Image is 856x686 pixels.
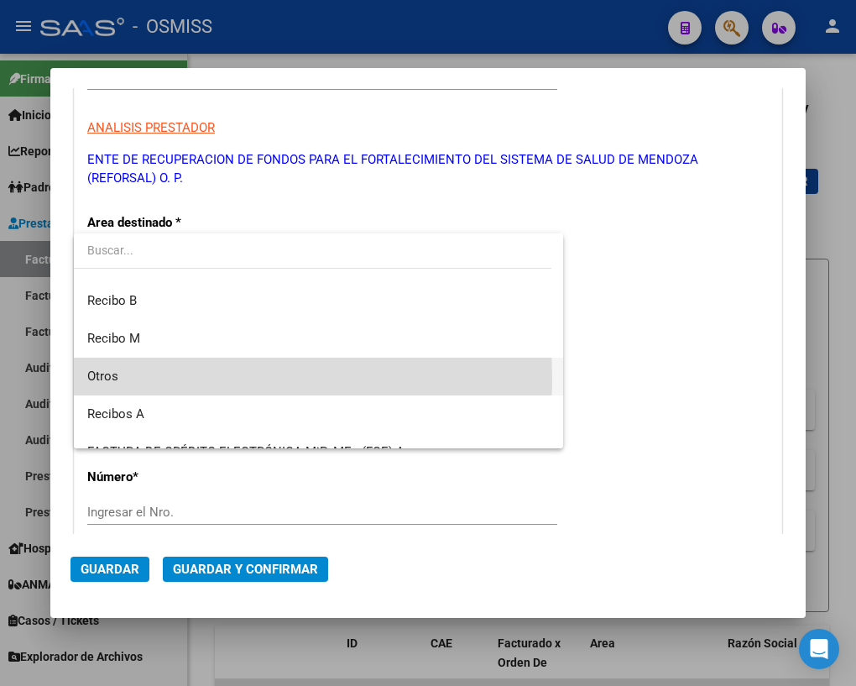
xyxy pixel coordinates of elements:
[87,293,137,308] span: Recibo B
[87,444,405,459] span: FACTURA DE CRÉDITO ELECTRÓNICA MiPyMEs (FCE) A
[87,406,144,422] span: Recibos A
[87,369,118,384] span: Otros
[87,331,140,346] span: Recibo M
[799,629,839,669] div: Open Intercom Messenger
